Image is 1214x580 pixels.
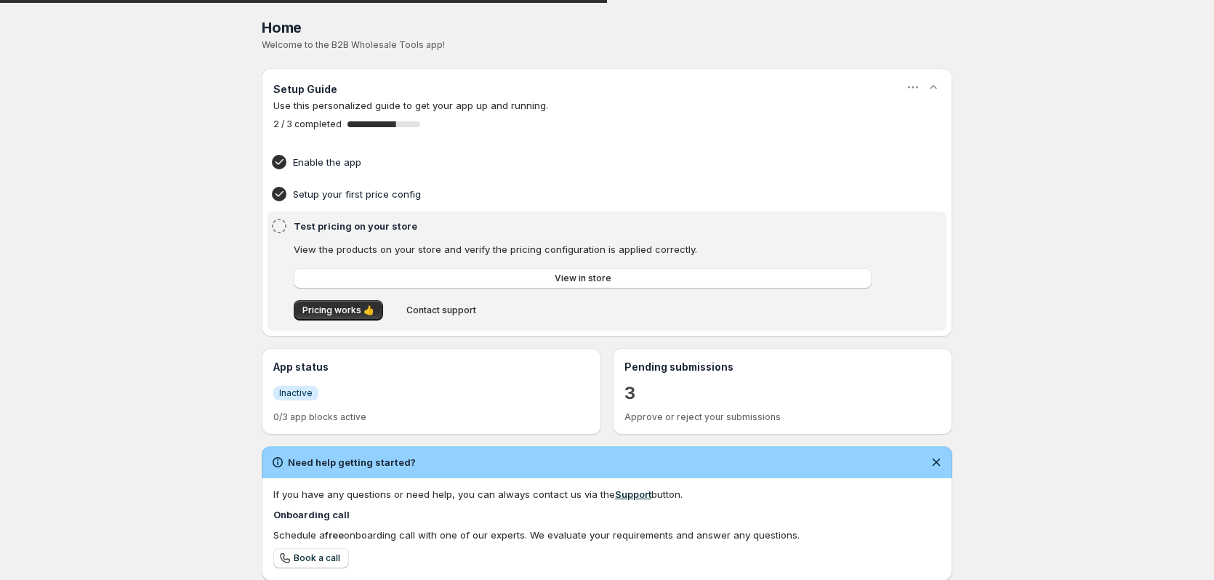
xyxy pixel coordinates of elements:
span: Home [262,19,302,36]
button: Contact support [398,300,485,321]
span: Contact support [406,305,476,316]
span: Book a call [294,552,340,564]
a: InfoInactive [273,385,318,400]
h3: App status [273,360,590,374]
div: Schedule a onboarding call with one of our experts. We evaluate your requirements and answer any ... [273,528,941,542]
b: free [325,529,344,541]
a: Book a call [273,548,349,568]
p: Welcome to the B2B Wholesale Tools app! [262,39,952,51]
a: 3 [624,382,635,405]
span: Pricing works 👍 [302,305,374,316]
span: View in store [555,273,611,284]
h4: Setup your first price config [293,187,876,201]
button: Dismiss notification [926,452,946,472]
p: Approve or reject your submissions [624,411,941,423]
div: If you have any questions or need help, you can always contact us via the button. [273,487,941,502]
a: View in store [294,268,872,289]
h4: Onboarding call [273,507,941,522]
a: Support [615,488,651,500]
button: Pricing works 👍 [294,300,383,321]
h4: Enable the app [293,155,876,169]
span: 2 / 3 completed [273,118,342,130]
h3: Pending submissions [624,360,941,374]
h4: Test pricing on your store [294,219,876,233]
h3: Setup Guide [273,82,337,97]
p: 0/3 app blocks active [273,411,590,423]
span: Inactive [279,387,313,399]
h2: Need help getting started? [288,455,416,470]
p: View the products on your store and verify the pricing configuration is applied correctly. [294,242,872,257]
p: Use this personalized guide to get your app up and running. [273,98,941,113]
